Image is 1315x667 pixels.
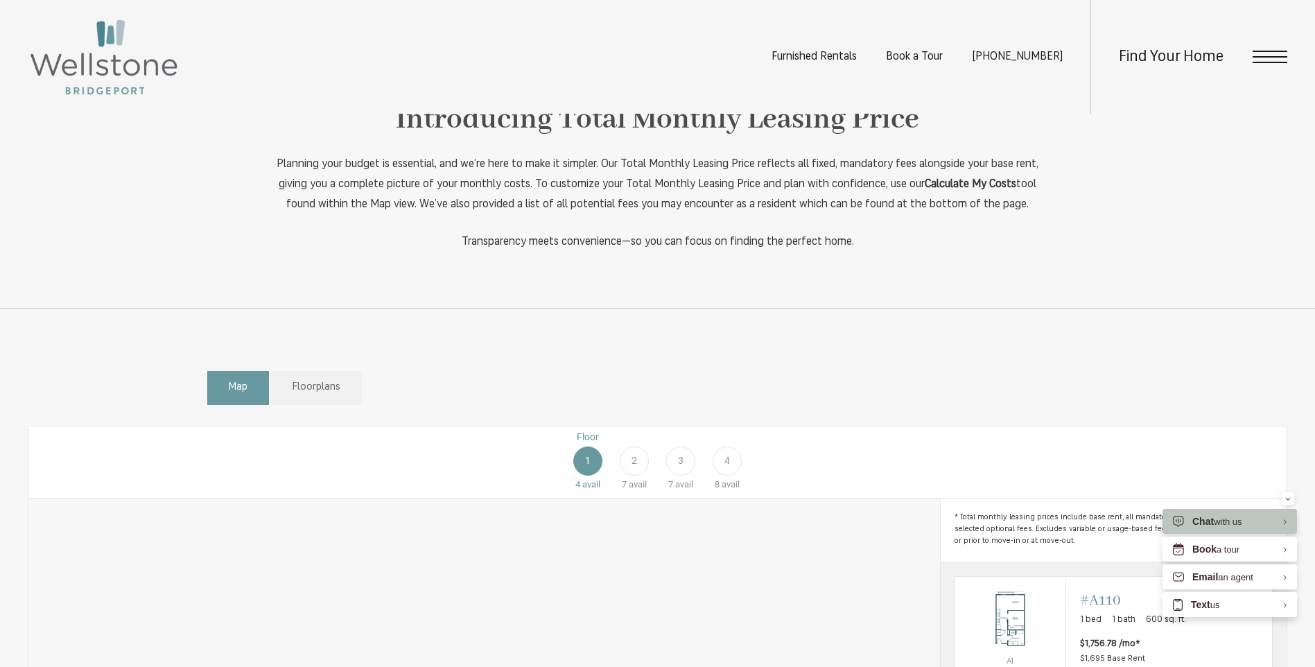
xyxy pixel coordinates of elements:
[1119,49,1223,65] a: Find Your Home
[1007,657,1013,666] span: A1
[955,584,1065,654] img: #A110 - 1 bedroom floorplan layout with 1 bathroom and 600 square feet
[704,430,751,492] a: Floor 4
[28,17,180,97] img: Wellstone
[1080,613,1101,627] span: 1 bed
[722,479,740,490] span: avail
[229,380,247,396] span: Map
[1146,613,1186,627] span: 600 sq. ft.
[657,430,704,492] a: Floor 3
[668,479,673,490] span: 7
[972,51,1063,62] span: [PHONE_NUMBER]
[675,479,693,490] span: avail
[622,479,627,490] span: 7
[629,479,647,490] span: avail
[972,51,1063,62] a: Call us at (253) 400-3144
[293,380,340,396] span: Floorplans
[1112,613,1135,627] span: 1 bath
[277,232,1039,252] p: Transparency meets convenience—so you can focus on finding the perfect home.
[724,453,730,468] span: 4
[1080,637,1140,651] span: $1,756.78 /mo*
[632,453,637,468] span: 2
[611,430,657,492] a: Floor 2
[925,179,1016,190] strong: Calculate My Costs
[715,479,720,490] span: 8
[678,453,683,468] span: 3
[1080,655,1145,663] span: $1,695 Base Rent
[772,51,857,62] a: Furnished Rentals
[277,155,1039,215] p: Planning your budget is essential, and we’re here to make it simpler. Our Total Monthly Leasing P...
[1080,591,1121,610] span: #A110
[1253,51,1287,63] button: Open Menu
[955,512,1273,547] span: * Total monthly leasing prices include base rent, all mandatory monthly fees and any user-selecte...
[886,51,943,62] a: Book a Tour
[277,96,1039,144] h2: Introducing Total Monthly Leasing Price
